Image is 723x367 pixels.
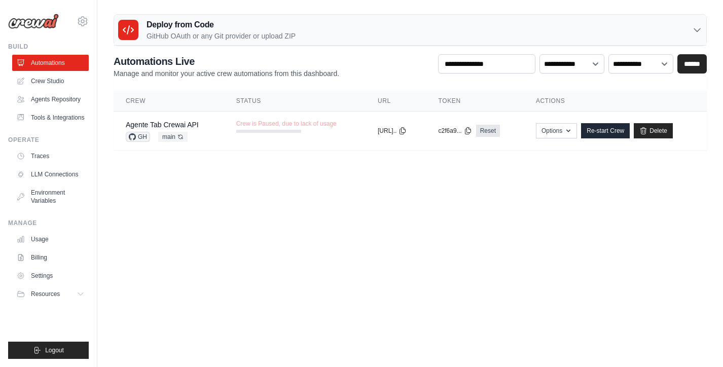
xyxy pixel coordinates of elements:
h2: Automations Live [114,54,339,68]
span: main [158,132,188,142]
div: Operate [8,136,89,144]
span: GH [126,132,150,142]
h3: Deploy from Code [147,19,296,31]
button: Logout [8,342,89,359]
a: Settings [12,268,89,284]
a: Reset [476,125,500,137]
a: Tools & Integrations [12,109,89,126]
th: Token [426,91,524,112]
div: Manage [8,219,89,227]
img: Logo [8,14,59,29]
a: Delete [634,123,673,138]
a: Billing [12,249,89,266]
p: Manage and monitor your active crew automations from this dashboard. [114,68,339,79]
a: Environment Variables [12,185,89,209]
button: c2f6a9... [439,127,472,135]
span: Crew is Paused, due to lack of usage [236,120,337,128]
div: Build [8,43,89,51]
span: Logout [45,346,64,354]
a: Traces [12,148,89,164]
a: Crew Studio [12,73,89,89]
th: URL [366,91,426,112]
th: Crew [114,91,224,112]
a: Agente Tab Crewai API [126,121,199,129]
p: GitHub OAuth or any Git provider or upload ZIP [147,31,296,41]
a: Agents Repository [12,91,89,107]
button: Options [536,123,577,138]
a: Usage [12,231,89,247]
span: Resources [31,290,60,298]
th: Status [224,91,366,112]
a: Automations [12,55,89,71]
a: LLM Connections [12,166,89,182]
a: Re-start Crew [581,123,630,138]
th: Actions [524,91,707,112]
button: Resources [12,286,89,302]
